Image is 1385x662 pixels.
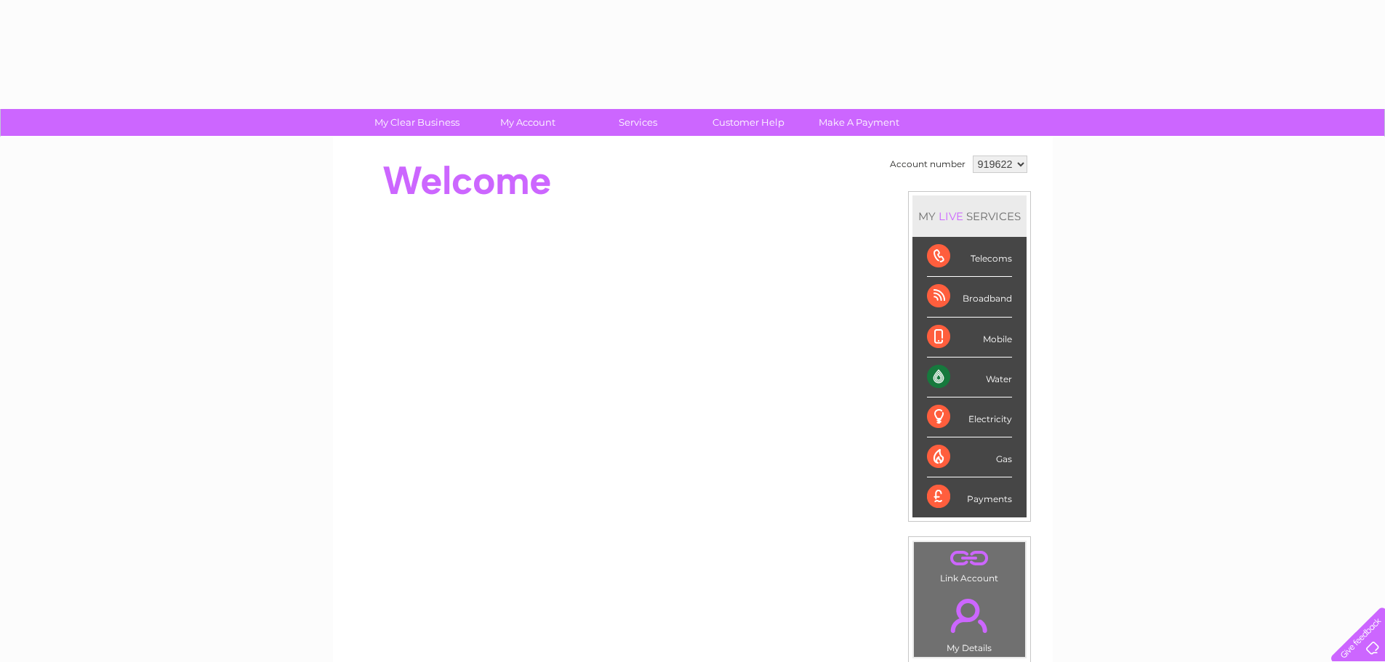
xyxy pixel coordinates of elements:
[886,152,969,177] td: Account number
[913,541,1026,587] td: Link Account
[936,209,966,223] div: LIVE
[927,358,1012,397] div: Water
[927,437,1012,477] div: Gas
[467,109,587,136] a: My Account
[578,109,698,136] a: Services
[927,237,1012,277] div: Telecoms
[918,590,1021,641] a: .
[927,397,1012,437] div: Electricity
[918,546,1021,571] a: .
[927,477,1012,517] div: Payments
[357,109,477,136] a: My Clear Business
[689,109,808,136] a: Customer Help
[913,586,1026,658] td: My Details
[927,277,1012,317] div: Broadband
[799,109,919,136] a: Make A Payment
[927,318,1012,358] div: Mobile
[912,195,1027,237] div: MY SERVICES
